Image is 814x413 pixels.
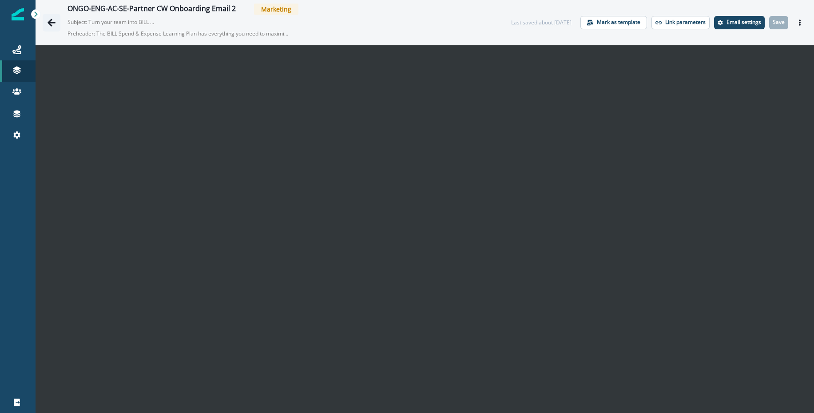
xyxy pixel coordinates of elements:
button: Mark as template [580,16,647,29]
p: Mark as template [597,19,640,25]
p: Preheader: The BILL Spend & Expense Learning Plan has everything you need to maximize efficiency ... [68,26,290,41]
p: Subject: Turn your team into BILL S&E experts. Start now. [68,15,156,26]
button: Actions [793,16,807,29]
p: Email settings [727,19,761,25]
img: Inflection [12,8,24,20]
div: Last saved about [DATE] [511,19,572,27]
button: Link parameters [651,16,710,29]
button: Go back [43,14,60,32]
p: Link parameters [665,19,706,25]
div: ONGO-ENG-AC-SE-Partner CW Onboarding Email 2 [68,4,236,14]
p: Save [773,19,785,25]
span: Marketing [254,4,298,15]
button: Save [769,16,788,29]
button: Settings [714,16,765,29]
